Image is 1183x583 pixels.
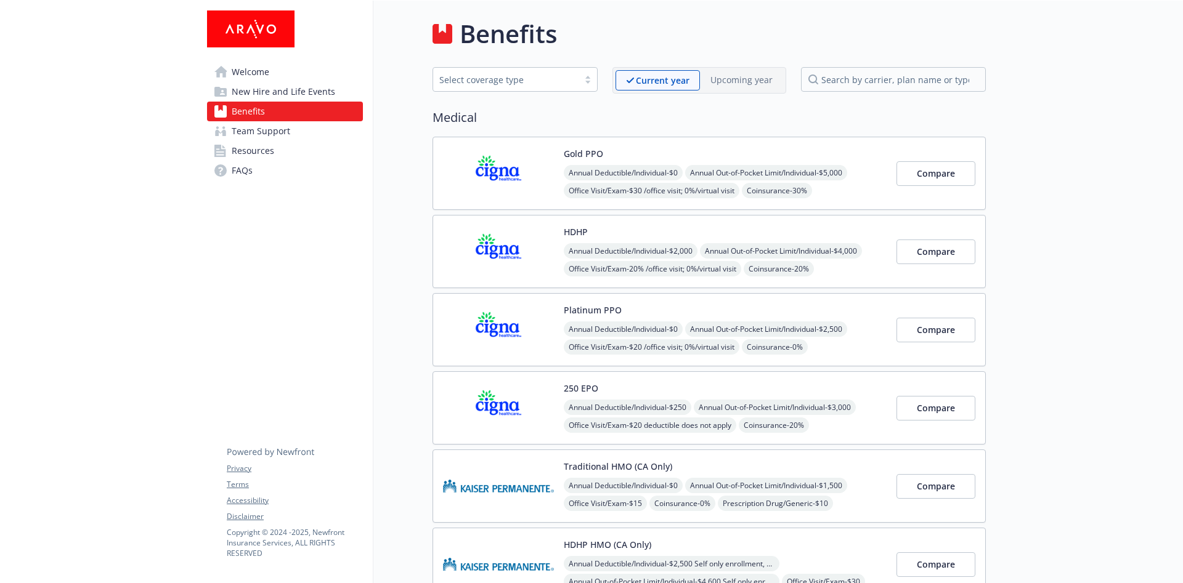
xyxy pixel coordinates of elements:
[564,304,622,316] button: Platinum PPO
[742,183,812,198] span: Coinsurance - 30%
[685,165,847,180] span: Annual Out-of-Pocket Limit/Individual - $5,000
[232,62,269,82] span: Welcome
[742,339,808,355] span: Coinsurance - 0%
[232,102,265,121] span: Benefits
[801,67,986,92] input: search by carrier, plan name or type
[433,108,986,127] h2: Medical
[207,62,363,82] a: Welcome
[227,495,362,506] a: Accessibility
[564,460,672,473] button: Traditional HMO (CA Only)
[564,400,691,415] span: Annual Deductible/Individual - $250
[564,478,683,493] span: Annual Deductible/Individual - $0
[700,70,783,90] span: Upcoming year
[700,243,862,259] span: Annual Out-of-Pocket Limit/Individual - $4,000
[227,527,362,558] p: Copyright © 2024 - 2025 , Newfront Insurance Services, ALL RIGHTS RESERVED
[739,417,809,433] span: Coinsurance - 20%
[207,161,363,180] a: FAQs
[564,382,598,395] button: 250 EPO
[439,73,572,86] div: Select coverage type
[207,102,363,121] a: Benefits
[443,304,554,356] img: CIGNA carrier logo
[896,161,975,186] button: Compare
[232,121,290,141] span: Team Support
[564,538,651,551] button: HDHP HMO (CA Only)
[685,321,847,337] span: Annual Out-of-Pocket Limit/Individual - $2,500
[227,463,362,474] a: Privacy
[227,479,362,490] a: Terms
[896,318,975,342] button: Compare
[917,246,955,257] span: Compare
[564,147,603,160] button: Gold PPO
[917,324,955,336] span: Compare
[694,400,856,415] span: Annual Out-of-Pocket Limit/Individual - $3,000
[564,183,739,198] span: Office Visit/Exam - $30 /office visit; 0%/virtual visit
[710,73,773,86] p: Upcoming year
[564,556,779,571] span: Annual Deductible/Individual - $2,500 Self only enrollment, $3,300 for any one member within a Fa...
[460,15,557,52] h1: Benefits
[896,474,975,499] button: Compare
[207,141,363,161] a: Resources
[564,339,739,355] span: Office Visit/Exam - $20 /office visit; 0%/virtual visit
[896,552,975,577] button: Compare
[207,82,363,102] a: New Hire and Life Events
[564,261,741,276] span: Office Visit/Exam - 20% /office visit; 0%/virtual visit
[564,417,736,433] span: Office Visit/Exam - $20 deductible does not apply
[744,261,814,276] span: Coinsurance - 20%
[564,243,697,259] span: Annual Deductible/Individual - $2,000
[232,161,253,180] span: FAQs
[564,496,647,511] span: Office Visit/Exam - $15
[232,141,274,161] span: Resources
[917,167,955,179] span: Compare
[685,478,847,493] span: Annual Out-of-Pocket Limit/Individual - $1,500
[227,511,362,522] a: Disclaimer
[443,382,554,434] img: CIGNA carrier logo
[636,74,689,87] p: Current year
[564,165,683,180] span: Annual Deductible/Individual - $0
[443,147,554,199] img: CIGNA carrier logo
[896,239,975,264] button: Compare
[443,225,554,278] img: CIGNA carrier logo
[207,121,363,141] a: Team Support
[649,496,715,511] span: Coinsurance - 0%
[917,402,955,414] span: Compare
[564,321,683,337] span: Annual Deductible/Individual - $0
[896,396,975,420] button: Compare
[564,225,588,238] button: HDHP
[443,460,554,512] img: Kaiser Permanente Insurance Company carrier logo
[232,82,335,102] span: New Hire and Life Events
[718,496,833,511] span: Prescription Drug/Generic - $10
[917,480,955,492] span: Compare
[917,558,955,570] span: Compare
